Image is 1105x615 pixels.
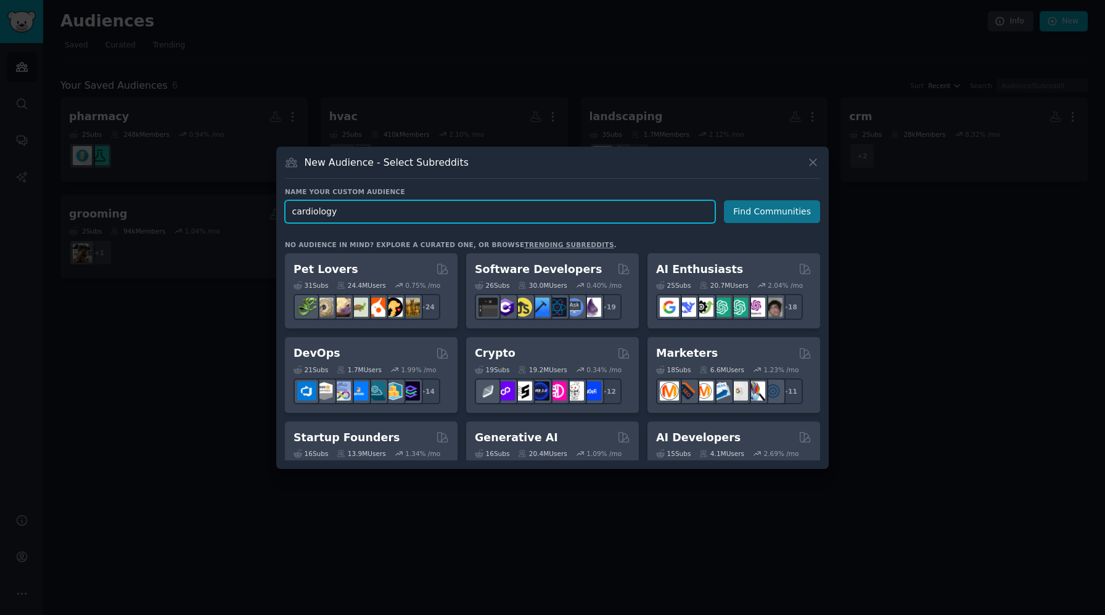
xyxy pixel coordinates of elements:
[414,294,440,320] div: + 24
[475,365,509,374] div: 19 Sub s
[294,262,358,277] h2: Pet Lovers
[384,298,403,317] img: PetAdvice
[768,281,803,290] div: 2.04 % /mo
[294,365,328,374] div: 21 Sub s
[294,346,340,361] h2: DevOps
[337,281,385,290] div: 24.4M Users
[777,294,803,320] div: + 18
[656,346,718,361] h2: Marketers
[366,381,385,401] img: platformengineering
[729,381,748,401] img: googleads
[285,187,820,196] h3: Name your custom audience
[677,381,696,401] img: bigseo
[414,378,440,404] div: + 14
[729,298,748,317] img: chatgpt_prompts_
[294,281,328,290] div: 31 Sub s
[297,381,316,401] img: azuredevops
[656,262,743,277] h2: AI Enthusiasts
[656,430,741,446] h2: AI Developers
[349,381,368,401] img: DevOpsLinks
[405,281,440,290] div: 0.75 % /mo
[530,381,549,401] img: web3
[294,449,328,458] div: 16 Sub s
[337,449,385,458] div: 13.9M Users
[297,298,316,317] img: herpetology
[475,449,509,458] div: 16 Sub s
[724,200,820,223] button: Find Communities
[699,449,744,458] div: 4.1M Users
[332,381,351,401] img: Docker_DevOps
[518,365,567,374] div: 19.2M Users
[763,298,783,317] img: ArtificalIntelligence
[337,365,382,374] div: 1.7M Users
[332,298,351,317] img: leopardgeckos
[586,449,622,458] div: 1.09 % /mo
[475,281,509,290] div: 26 Sub s
[305,156,469,169] h3: New Audience - Select Subreddits
[694,381,713,401] img: AskMarketing
[660,298,679,317] img: GoogleGeminiAI
[475,430,558,446] h2: Generative AI
[656,281,691,290] div: 25 Sub s
[694,298,713,317] img: AItoolsCatalog
[596,294,622,320] div: + 19
[314,381,334,401] img: AWS_Certified_Experts
[565,298,584,317] img: AskComputerScience
[699,365,744,374] div: 6.6M Users
[475,346,516,361] h2: Crypto
[518,281,567,290] div: 30.0M Users
[401,381,420,401] img: PlatformEngineers
[656,365,691,374] div: 18 Sub s
[712,381,731,401] img: Emailmarketing
[660,381,679,401] img: content_marketing
[366,298,385,317] img: cockatiel
[582,298,601,317] img: elixir
[401,365,437,374] div: 1.99 % /mo
[285,240,617,249] div: No audience in mind? Explore a curated one, or browse .
[677,298,696,317] img: DeepSeek
[656,449,691,458] div: 15 Sub s
[582,381,601,401] img: defi_
[548,298,567,317] img: reactnative
[712,298,731,317] img: chatgpt_promptDesign
[586,365,622,374] div: 0.34 % /mo
[479,381,498,401] img: ethfinance
[401,298,420,317] img: dogbreed
[777,378,803,404] div: + 11
[496,298,515,317] img: csharp
[513,298,532,317] img: learnjavascript
[405,449,440,458] div: 1.34 % /mo
[294,430,400,446] h2: Startup Founders
[496,381,515,401] img: 0xPolygon
[349,298,368,317] img: turtle
[548,381,567,401] img: defiblockchain
[586,281,622,290] div: 0.40 % /mo
[746,381,765,401] img: MarketingResearch
[475,262,602,277] h2: Software Developers
[513,381,532,401] img: ethstaker
[524,241,614,248] a: trending subreddits
[763,381,783,401] img: OnlineMarketing
[699,281,748,290] div: 20.7M Users
[285,200,715,223] input: Pick a short name, like "Digital Marketers" or "Movie-Goers"
[314,298,334,317] img: ballpython
[565,381,584,401] img: CryptoNews
[746,298,765,317] img: OpenAIDev
[384,381,403,401] img: aws_cdk
[596,378,622,404] div: + 12
[530,298,549,317] img: iOSProgramming
[479,298,498,317] img: software
[764,449,799,458] div: 2.69 % /mo
[518,449,567,458] div: 20.4M Users
[764,365,799,374] div: 1.23 % /mo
